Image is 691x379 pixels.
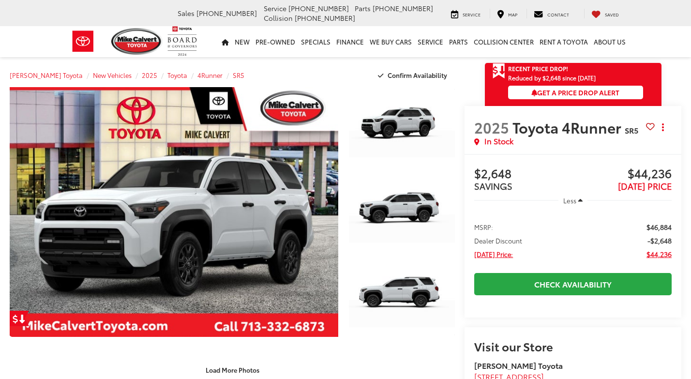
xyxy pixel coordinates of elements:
[484,136,513,147] span: In Stock
[373,3,433,13] span: [PHONE_NUMBER]
[625,124,638,136] span: SR5
[333,26,367,57] a: Finance
[349,257,455,337] a: Expand Photo 3
[584,9,626,18] a: My Saved Vehicles
[474,167,573,182] span: $2,648
[219,26,232,57] a: Home
[526,9,576,18] a: Contact
[444,9,488,18] a: Service
[65,26,101,57] img: Toyota
[348,171,456,253] img: 2025 Toyota 4Runner SR5
[547,11,569,17] span: Contact
[178,8,195,18] span: Sales
[474,236,522,245] span: Dealer Discount
[388,71,447,79] span: Confirm Availability
[6,86,341,337] img: 2025 Toyota 4Runner SR5
[490,9,525,18] a: Map
[10,87,338,337] a: Expand Photo 0
[512,117,625,137] span: Toyota 4Runner
[508,11,517,17] span: Map
[474,117,509,137] span: 2025
[531,88,619,97] span: Get a Price Drop Alert
[415,26,446,57] a: Service
[471,26,537,57] a: Collision Center
[93,71,132,79] a: New Vehicles
[10,311,29,326] a: Get Price Drop Alert
[199,362,266,379] button: Load More Photos
[508,64,568,73] span: Recent Price Drop!
[10,71,83,79] a: [PERSON_NAME] Toyota
[655,119,672,136] button: Actions
[647,236,672,245] span: -$2,648
[355,3,371,13] span: Parts
[463,11,481,17] span: Service
[474,340,672,352] h2: Visit our Store
[349,87,455,167] a: Expand Photo 1
[253,26,298,57] a: Pre-Owned
[474,273,672,295] a: Check Availability
[563,196,576,205] span: Less
[142,71,157,79] a: 2025
[485,63,661,75] a: Get Price Drop Alert Recent Price Drop!
[264,3,286,13] span: Service
[573,167,672,182] span: $44,236
[474,222,493,232] span: MSRP:
[646,249,672,259] span: $44,236
[197,71,223,79] a: 4Runner
[288,3,349,13] span: [PHONE_NUMBER]
[167,71,187,79] a: Toyota
[373,67,455,84] button: Confirm Availability
[111,28,163,55] img: Mike Calvert Toyota
[232,26,253,57] a: New
[349,172,455,252] a: Expand Photo 2
[493,63,505,79] span: Get Price Drop Alert
[618,180,672,192] span: [DATE] PRICE
[474,180,512,192] span: SAVINGS
[348,256,456,337] img: 2025 Toyota 4Runner SR5
[264,13,293,23] span: Collision
[646,222,672,232] span: $46,884
[367,26,415,57] a: WE BUY CARS
[233,71,244,79] a: SR5
[474,249,513,259] span: [DATE] Price:
[446,26,471,57] a: Parts
[348,86,456,167] img: 2025 Toyota 4Runner SR5
[508,75,643,81] span: Reduced by $2,648 since [DATE]
[474,360,563,371] strong: [PERSON_NAME] Toyota
[591,26,629,57] a: About Us
[298,26,333,57] a: Specials
[605,11,619,17] span: Saved
[662,123,664,131] span: dropdown dots
[537,26,591,57] a: Rent a Toyota
[558,192,587,209] button: Less
[295,13,355,23] span: [PHONE_NUMBER]
[196,8,257,18] span: [PHONE_NUMBER]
